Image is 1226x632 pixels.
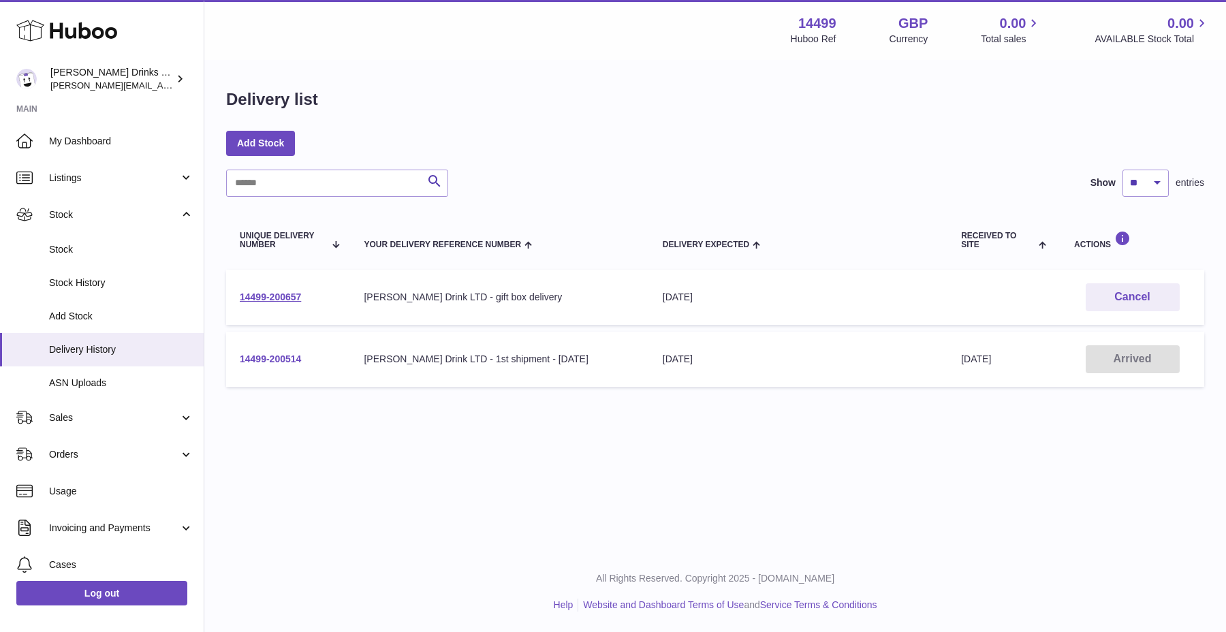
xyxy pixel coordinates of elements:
[240,291,301,302] a: 14499-200657
[898,14,928,33] strong: GBP
[50,80,273,91] span: [PERSON_NAME][EMAIL_ADDRESS][DOMAIN_NAME]
[1095,14,1210,46] a: 0.00 AVAILABLE Stock Total
[215,572,1215,585] p: All Rights Reserved. Copyright 2025 - [DOMAIN_NAME]
[16,581,187,605] a: Log out
[49,343,193,356] span: Delivery History
[981,14,1041,46] a: 0.00 Total sales
[554,599,573,610] a: Help
[49,276,193,289] span: Stock History
[583,599,744,610] a: Website and Dashboard Terms of Use
[50,66,173,92] div: [PERSON_NAME] Drinks LTD (t/a Zooz)
[364,240,521,249] span: Your Delivery Reference Number
[1086,283,1180,311] button: Cancel
[240,232,325,249] span: Unique Delivery Number
[890,33,928,46] div: Currency
[1176,176,1204,189] span: entries
[49,208,179,221] span: Stock
[981,33,1041,46] span: Total sales
[663,353,934,366] div: [DATE]
[49,522,179,535] span: Invoicing and Payments
[578,599,877,612] li: and
[364,291,635,304] div: [PERSON_NAME] Drink LTD - gift box delivery
[49,172,179,185] span: Listings
[663,291,934,304] div: [DATE]
[49,485,193,498] span: Usage
[49,243,193,256] span: Stock
[226,89,318,110] h1: Delivery list
[1074,231,1191,249] div: Actions
[49,448,179,461] span: Orders
[240,353,301,364] a: 14499-200514
[1090,176,1116,189] label: Show
[1167,14,1194,33] span: 0.00
[49,411,179,424] span: Sales
[364,353,635,366] div: [PERSON_NAME] Drink LTD - 1st shipment - [DATE]
[49,558,193,571] span: Cases
[791,33,836,46] div: Huboo Ref
[49,310,193,323] span: Add Stock
[49,377,193,390] span: ASN Uploads
[760,599,877,610] a: Service Terms & Conditions
[961,232,1035,249] span: Received to Site
[16,69,37,89] img: daniel@zoosdrinks.com
[1095,33,1210,46] span: AVAILABLE Stock Total
[1000,14,1026,33] span: 0.00
[961,353,991,364] span: [DATE]
[49,135,193,148] span: My Dashboard
[226,131,295,155] a: Add Stock
[798,14,836,33] strong: 14499
[663,240,749,249] span: Delivery Expected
